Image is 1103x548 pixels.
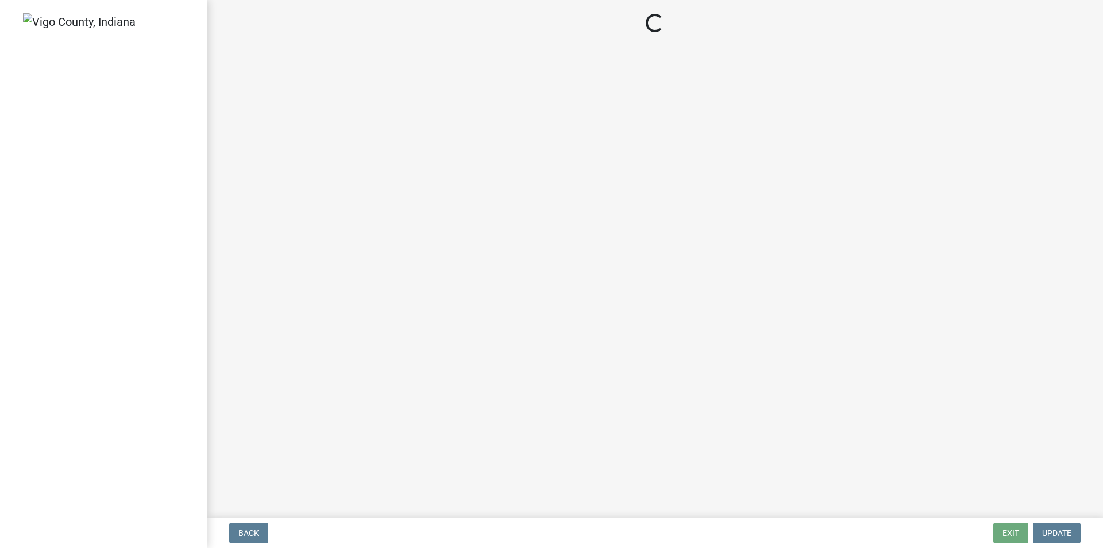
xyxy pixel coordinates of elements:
[1042,528,1071,538] span: Update
[23,13,136,30] img: Vigo County, Indiana
[993,523,1028,543] button: Exit
[229,523,268,543] button: Back
[238,528,259,538] span: Back
[1033,523,1081,543] button: Update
